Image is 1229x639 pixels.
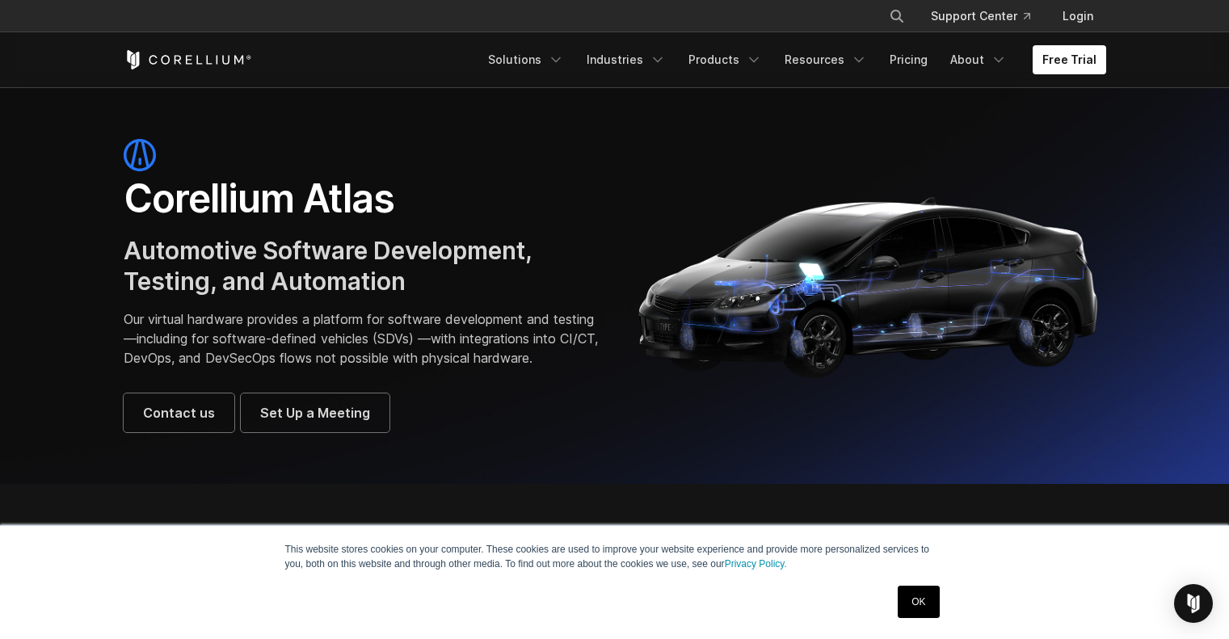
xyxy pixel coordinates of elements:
a: OK [898,586,939,618]
span: Automotive Software Development, Testing, and Automation [124,236,532,296]
a: Contact us [124,393,234,432]
span: Set Up a Meeting [260,403,370,422]
a: Industries [577,45,676,74]
img: atlas-icon [124,139,156,171]
a: Corellium Home [124,50,252,69]
div: Open Intercom Messenger [1174,584,1213,623]
a: Products [679,45,772,74]
a: Support Center [918,2,1043,31]
div: Navigation Menu [478,45,1106,74]
a: Free Trial [1033,45,1106,74]
h1: Corellium Atlas [124,174,599,223]
p: Our virtual hardware provides a platform for software development and testing—including for softw... [124,309,599,368]
span: Contact us [143,403,215,422]
a: Set Up a Meeting [241,393,389,432]
button: Search [882,2,911,31]
img: Corellium_Hero_Atlas_Header [631,184,1106,386]
a: Privacy Policy. [725,558,787,570]
a: Pricing [880,45,937,74]
a: About [941,45,1016,74]
p: This website stores cookies on your computer. These cookies are used to improve your website expe... [285,542,945,571]
a: Login [1050,2,1106,31]
a: Solutions [478,45,574,74]
a: Resources [775,45,877,74]
div: Navigation Menu [869,2,1106,31]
